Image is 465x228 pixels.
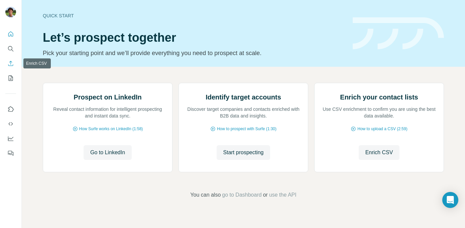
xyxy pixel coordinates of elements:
[217,145,270,160] button: Start prospecting
[74,92,141,102] h2: Prospect on LinkedIn
[43,12,345,19] div: Quick start
[186,106,301,119] p: Discover target companies and contacts enriched with B2B data and insights.
[43,31,345,44] h1: Let’s prospect together
[5,28,16,40] button: Quick start
[5,57,16,69] button: Enrich CSV
[84,145,132,160] button: Go to LinkedIn
[359,145,400,160] button: Enrich CSV
[90,149,125,157] span: Go to LinkedIn
[353,17,444,50] img: banner
[206,92,281,102] h2: Identify target accounts
[5,72,16,84] button: My lists
[223,149,264,157] span: Start prospecting
[217,126,276,132] span: How to prospect with Surfe (1:30)
[5,7,16,17] img: Avatar
[5,147,16,159] button: Feedback
[5,133,16,145] button: Dashboard
[442,192,458,208] div: Open Intercom Messenger
[321,106,437,119] p: Use CSV enrichment to confirm you are using the best data available.
[79,126,143,132] span: How Surfe works on LinkedIn (1:58)
[269,191,297,199] button: use the API
[263,191,268,199] span: or
[357,126,407,132] span: How to upload a CSV (2:59)
[222,191,261,199] button: go to Dashboard
[5,118,16,130] button: Use Surfe API
[50,106,165,119] p: Reveal contact information for intelligent prospecting and instant data sync.
[365,149,393,157] span: Enrich CSV
[5,103,16,115] button: Use Surfe on LinkedIn
[5,43,16,55] button: Search
[340,92,418,102] h2: Enrich your contact lists
[190,191,221,199] span: You can also
[43,48,345,58] p: Pick your starting point and we’ll provide everything you need to prospect at scale.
